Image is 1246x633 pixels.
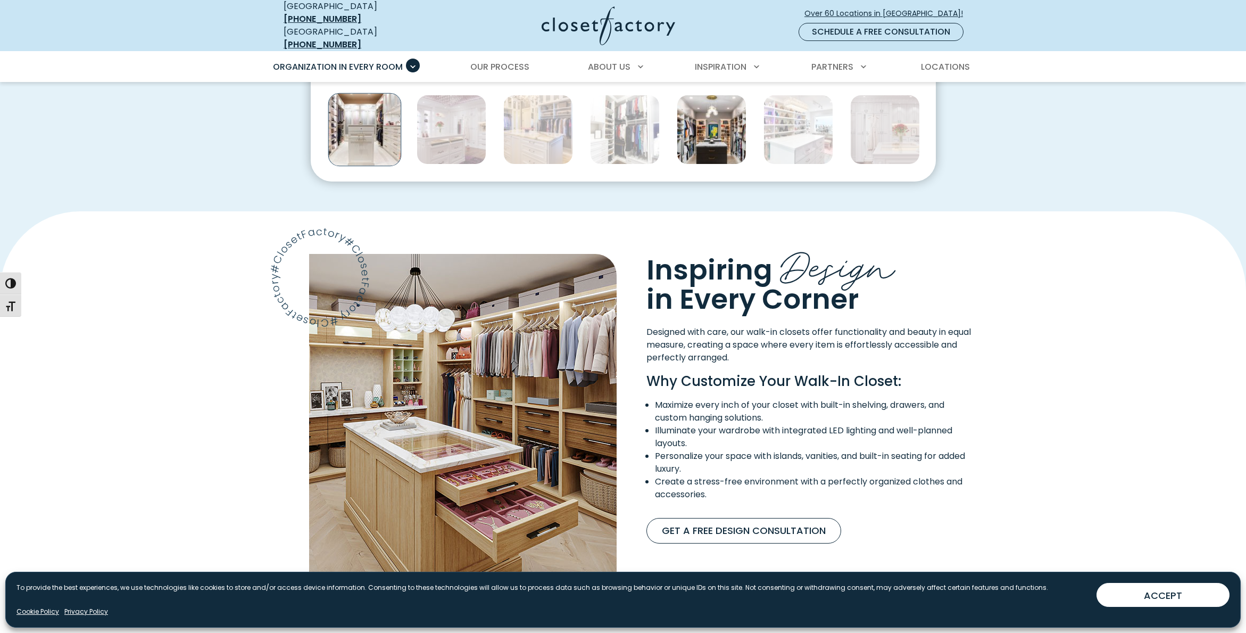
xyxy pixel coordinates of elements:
p: To provide the best experiences, we use technologies like cookies to store and/or access device i... [16,583,1048,593]
span: Our Process [470,61,529,73]
span: Partners [811,61,853,73]
img: Custom walk-in with shaker cabinetry, full-extension drawers, and crown molding. Includes angled ... [590,95,660,165]
img: Walk-in with dual islands, extensive hanging and shoe space, and accent-lit shelves highlighting ... [677,95,746,165]
img: Custom walk-in closet with white built-in shelving, hanging rods, and LED rod lighting, featuring... [328,93,401,166]
a: [PHONE_NUMBER] [284,13,361,25]
img: Mirror-front cabinets with integrated lighting, a center island with marble countertop, raised pa... [503,95,573,165]
a: Over 60 Locations in [GEOGRAPHIC_DATA]! [804,4,972,23]
img: Elegant white walk-in closet with ornate cabinetry, a center island, and classic molding [850,95,920,165]
a: Privacy Policy [64,607,108,616]
span: Inspiring [646,250,772,289]
a: Cookie Policy [16,607,59,616]
a: Schedule a Free Consultation [799,23,963,41]
nav: Primary Menu [265,52,981,82]
div: [GEOGRAPHIC_DATA] [284,26,438,51]
span: Over 60 Locations in [GEOGRAPHIC_DATA]! [804,8,971,19]
span: Organization in Every Room [273,61,403,73]
a: [PHONE_NUMBER] [284,38,361,51]
img: Walk-in closet with pull out jewelry drawers [309,254,617,627]
img: Custom walk-in closet with wall-to-wall cabinetry, open shoe shelving with LED lighting, and cust... [417,95,486,165]
span: Create a stress-free environment with a perfectly organized clothes and accessories. [655,475,962,500]
span: Design [780,233,895,292]
span: Maximize every inch of your closet with built-in shelving, drawers, and custom hanging solutions. [655,399,944,424]
img: Closet Factory Logo [542,6,675,45]
span: Inspiration [695,61,746,73]
strong: Why Customize Your Walk-In Closet: [646,372,901,391]
a: Get A Free Design Consultation [646,518,841,544]
img: Closet featuring a large white island, wall of shelves for shoes and boots, and a sparkling chand... [763,95,833,165]
span: in Every Corner [646,279,859,318]
span: Illuminate your wardrobe with integrated LED lighting and well-planned layouts. [655,424,952,449]
span: Personalize your space with islands, vanities, and built-in seating for added luxury. [655,450,965,475]
span: About Us [588,61,630,73]
button: ACCEPT [1097,583,1230,607]
span: Locations [921,61,970,73]
p: Designed with care, our walk-in closets offer functionality and beauty in equal measure, creating... [646,326,971,364]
